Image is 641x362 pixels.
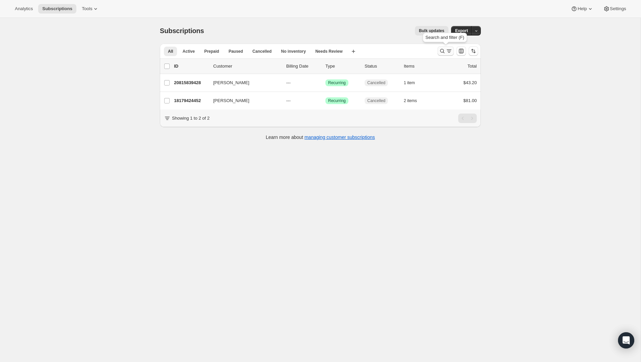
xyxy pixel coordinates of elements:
p: Billing Date [286,63,320,70]
button: Bulk updates [415,26,448,35]
span: 1 item [404,80,415,86]
button: Subscriptions [38,4,76,14]
span: $43.20 [463,80,477,85]
p: Status [365,63,398,70]
span: Bulk updates [419,28,444,33]
span: Cancelled [367,80,385,86]
div: 18179424452[PERSON_NAME]---SuccessRecurringCancelled2 items$81.00 [174,96,477,105]
span: Help [577,6,587,11]
button: [PERSON_NAME] [209,95,277,106]
span: Cancelled [367,98,385,103]
div: Items [404,63,438,70]
nav: Pagination [458,114,477,123]
p: Total [468,63,477,70]
button: Settings [599,4,630,14]
span: [PERSON_NAME] [213,79,249,86]
button: Help [567,4,597,14]
span: Paused [228,49,243,54]
span: --- [286,98,291,103]
div: Open Intercom Messenger [618,332,634,348]
span: Subscriptions [42,6,72,11]
span: Settings [610,6,626,11]
p: Customer [213,63,281,70]
span: --- [286,80,291,85]
button: Search and filter results [438,46,454,56]
p: Learn more about [266,134,375,141]
button: Create new view [348,47,359,56]
span: Analytics [15,6,33,11]
span: Active [182,49,195,54]
span: 2 items [404,98,417,103]
span: Needs Review [315,49,343,54]
span: Export [455,28,468,33]
button: Tools [78,4,103,14]
button: Export [451,26,472,35]
div: IDCustomerBilling DateTypeStatusItemsTotal [174,63,477,70]
span: No inventory [281,49,306,54]
span: Prepaid [204,49,219,54]
span: All [168,49,173,54]
span: Cancelled [252,49,272,54]
p: ID [174,63,208,70]
button: Customize table column order and visibility [457,46,466,56]
button: [PERSON_NAME] [209,77,277,88]
p: 18179424452 [174,97,208,104]
p: 20815839428 [174,79,208,86]
span: Subscriptions [160,27,204,34]
span: Tools [82,6,92,11]
p: Showing 1 to 2 of 2 [172,115,209,122]
button: Sort the results [469,46,478,56]
button: Analytics [11,4,37,14]
button: 1 item [404,78,422,88]
div: Type [325,63,359,70]
div: 20815839428[PERSON_NAME]---SuccessRecurringCancelled1 item$43.20 [174,78,477,88]
a: managing customer subscriptions [304,135,375,140]
span: [PERSON_NAME] [213,97,249,104]
span: Recurring [328,98,346,103]
span: $81.00 [463,98,477,103]
button: 2 items [404,96,424,105]
span: Recurring [328,80,346,86]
